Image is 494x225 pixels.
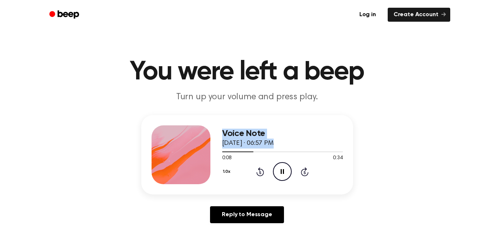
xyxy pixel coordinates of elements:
a: Create Account [388,8,450,22]
a: Beep [44,8,86,22]
h1: You were left a beep [59,59,436,85]
span: [DATE] · 06:57 PM [222,140,274,147]
span: 0:08 [222,154,232,162]
span: 0:34 [333,154,342,162]
a: Log in [352,6,383,23]
h3: Voice Note [222,129,343,139]
button: 1.0x [222,165,233,178]
a: Reply to Message [210,206,284,223]
p: Turn up your volume and press play. [106,91,388,103]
